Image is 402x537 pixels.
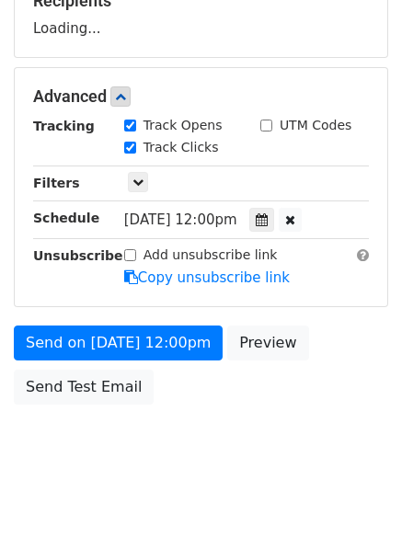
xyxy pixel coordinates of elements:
[310,449,402,537] iframe: Chat Widget
[144,246,278,265] label: Add unsubscribe link
[33,248,123,263] strong: Unsubscribe
[124,269,290,286] a: Copy unsubscribe link
[144,138,219,157] label: Track Clicks
[33,119,95,133] strong: Tracking
[227,326,308,360] a: Preview
[144,116,223,135] label: Track Opens
[14,326,223,360] a: Send on [DATE] 12:00pm
[33,86,369,107] h5: Advanced
[280,116,351,135] label: UTM Codes
[14,370,154,405] a: Send Test Email
[33,211,99,225] strong: Schedule
[124,211,237,228] span: [DATE] 12:00pm
[33,176,80,190] strong: Filters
